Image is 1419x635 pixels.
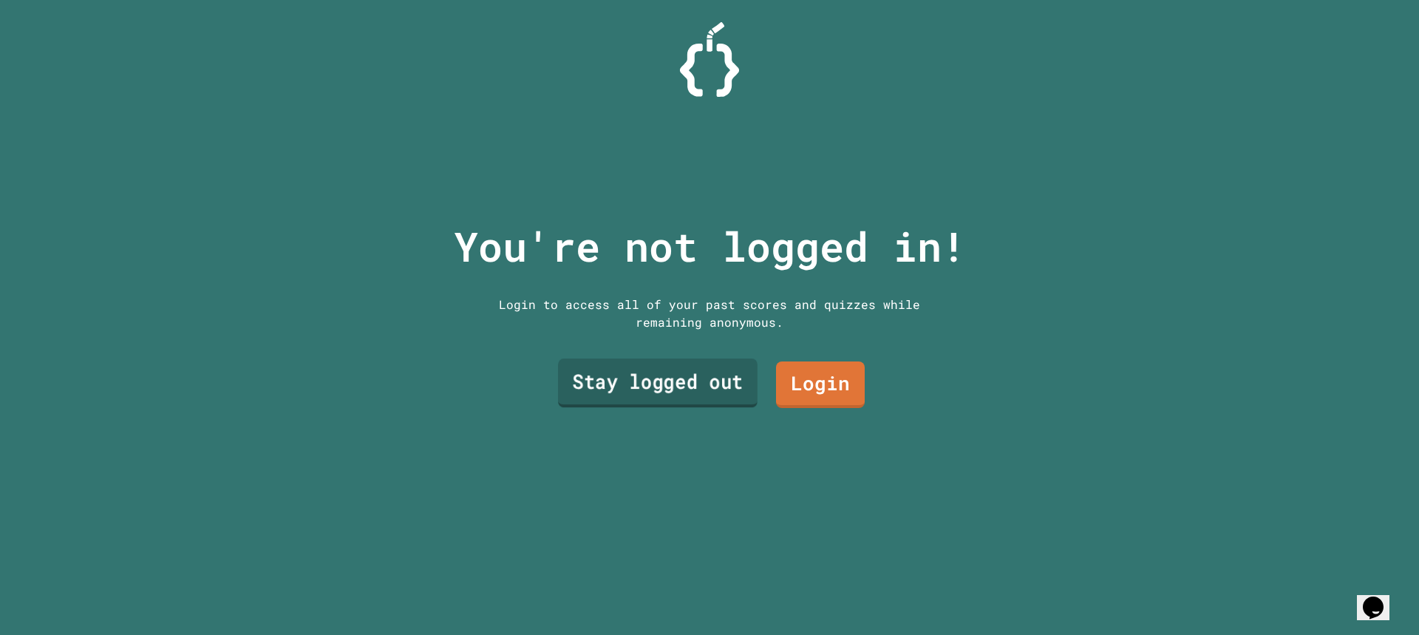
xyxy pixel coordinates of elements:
a: Login [776,361,865,408]
img: Logo.svg [680,22,739,97]
div: Login to access all of your past scores and quizzes while remaining anonymous. [488,296,931,331]
a: Stay logged out [558,359,758,407]
iframe: chat widget [1357,576,1404,620]
p: You're not logged in! [454,216,966,277]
